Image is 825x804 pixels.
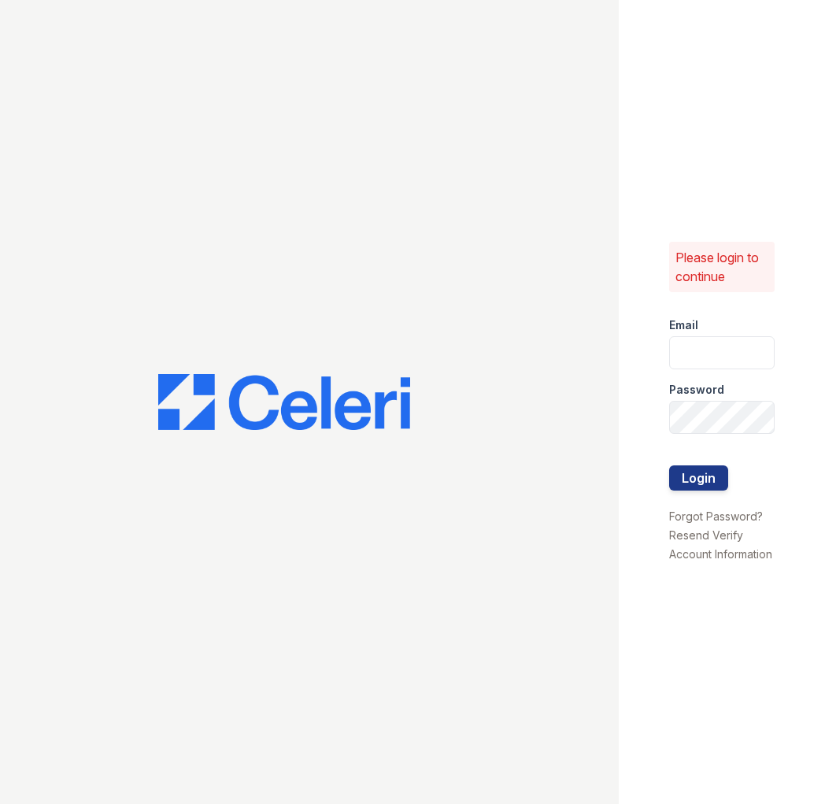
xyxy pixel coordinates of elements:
[669,382,724,398] label: Password
[669,509,763,523] a: Forgot Password?
[669,317,698,333] label: Email
[675,248,768,286] p: Please login to continue
[669,528,772,561] a: Resend Verify Account Information
[158,374,410,431] img: CE_Logo_Blue-a8612792a0a2168367f1c8372b55b34899dd931a85d93a1a3d3e32e68fde9ad4.png
[669,465,728,491] button: Login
